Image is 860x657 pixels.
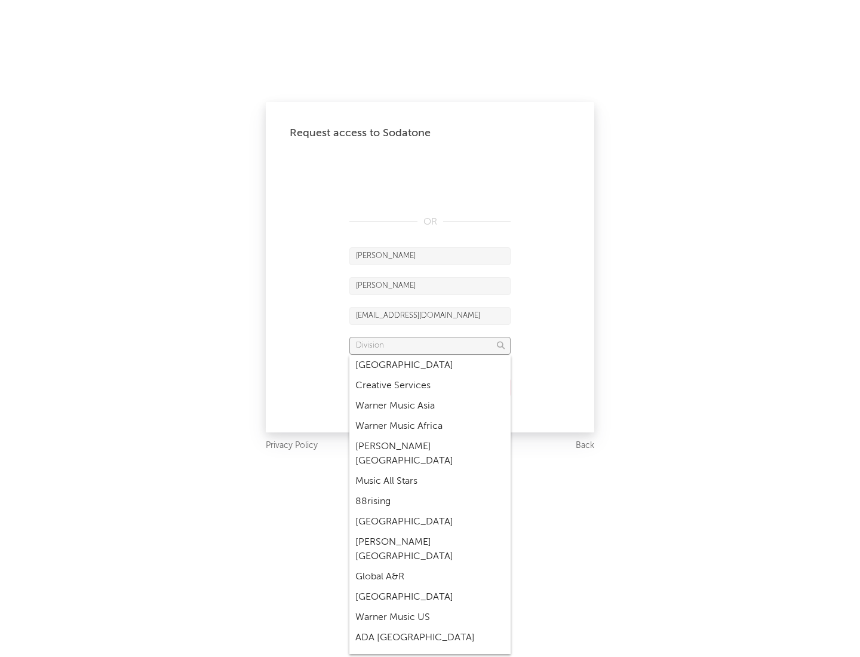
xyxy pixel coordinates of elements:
[349,337,511,355] input: Division
[349,215,511,229] div: OR
[349,512,511,532] div: [GEOGRAPHIC_DATA]
[349,437,511,471] div: [PERSON_NAME] [GEOGRAPHIC_DATA]
[349,277,511,295] input: Last Name
[349,532,511,567] div: [PERSON_NAME] [GEOGRAPHIC_DATA]
[349,416,511,437] div: Warner Music Africa
[266,438,318,453] a: Privacy Policy
[349,376,511,396] div: Creative Services
[349,396,511,416] div: Warner Music Asia
[290,126,570,140] div: Request access to Sodatone
[349,628,511,648] div: ADA [GEOGRAPHIC_DATA]
[349,607,511,628] div: Warner Music US
[576,438,594,453] a: Back
[349,355,511,376] div: [GEOGRAPHIC_DATA]
[349,471,511,492] div: Music All Stars
[349,587,511,607] div: [GEOGRAPHIC_DATA]
[349,307,511,325] input: Email
[349,567,511,587] div: Global A&R
[349,247,511,265] input: First Name
[349,492,511,512] div: 88rising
